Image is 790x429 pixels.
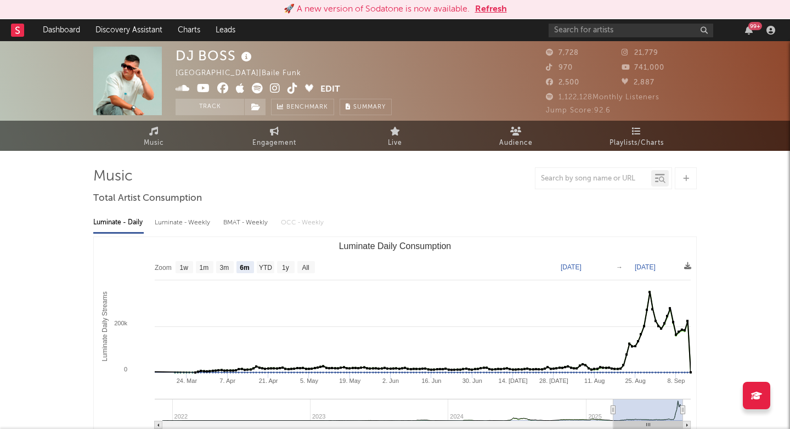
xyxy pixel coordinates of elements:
[535,174,651,183] input: Search by song name or URL
[284,3,470,16] div: 🚀 A new version of Sodatone is now available.
[144,137,164,150] span: Music
[546,79,579,86] span: 2,500
[124,366,127,372] text: 0
[300,377,319,384] text: 5. May
[339,241,452,251] text: Luminate Daily Consumption
[214,121,335,151] a: Engagement
[252,137,296,150] span: Engagement
[339,377,361,384] text: 19. May
[549,24,713,37] input: Search for artists
[539,377,568,384] text: 28. [DATE]
[208,19,243,41] a: Leads
[176,47,255,65] div: DJ BOSS
[271,99,334,115] a: Benchmark
[170,19,208,41] a: Charts
[177,377,198,384] text: 24. Mar
[93,192,202,205] span: Total Artist Consumption
[282,264,289,272] text: 1y
[259,264,272,272] text: YTD
[382,377,399,384] text: 2. Jun
[455,121,576,151] a: Audience
[576,121,697,151] a: Playlists/Charts
[462,377,482,384] text: 30. Jun
[610,137,664,150] span: Playlists/Charts
[561,263,582,271] text: [DATE]
[180,264,189,272] text: 1w
[240,264,249,272] text: 6m
[475,3,507,16] button: Refresh
[200,264,209,272] text: 1m
[88,19,170,41] a: Discovery Assistant
[622,79,654,86] span: 2,887
[155,213,212,232] div: Luminate - Weekly
[93,121,214,151] a: Music
[320,83,340,97] button: Edit
[421,377,441,384] text: 16. Jun
[176,99,244,115] button: Track
[35,19,88,41] a: Dashboard
[259,377,278,384] text: 21. Apr
[748,22,762,30] div: 99 +
[335,121,455,151] a: Live
[114,320,127,326] text: 200k
[616,263,623,271] text: →
[176,67,314,80] div: [GEOGRAPHIC_DATA] | Baile Funk
[745,26,753,35] button: 99+
[584,377,605,384] text: 11. Aug
[388,137,402,150] span: Live
[546,94,659,101] span: 1,122,128 Monthly Listeners
[625,377,645,384] text: 25. Aug
[635,263,656,271] text: [DATE]
[622,64,664,71] span: 741,000
[668,377,685,384] text: 8. Sep
[302,264,309,272] text: All
[340,99,392,115] button: Summary
[546,107,611,114] span: Jump Score: 92.6
[220,264,229,272] text: 3m
[286,101,328,114] span: Benchmark
[219,377,235,384] text: 7. Apr
[622,49,658,57] span: 21,779
[101,291,109,361] text: Luminate Daily Streams
[223,213,270,232] div: BMAT - Weekly
[546,49,579,57] span: 7,728
[155,264,172,272] text: Zoom
[353,104,386,110] span: Summary
[499,377,528,384] text: 14. [DATE]
[93,213,144,232] div: Luminate - Daily
[499,137,533,150] span: Audience
[546,64,573,71] span: 970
